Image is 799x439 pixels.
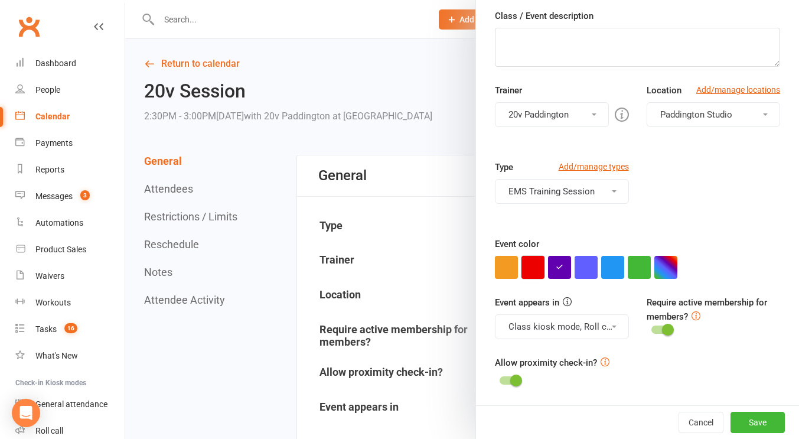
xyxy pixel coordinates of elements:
div: Product Sales [35,245,86,254]
button: Save [730,412,785,433]
button: EMS Training Session [495,179,628,204]
a: General attendance kiosk mode [15,391,125,418]
div: What's New [35,351,78,360]
label: Require active membership for members? [647,297,767,322]
a: Payments [15,130,125,157]
a: Calendar [15,103,125,130]
div: Waivers [35,271,64,281]
div: Roll call [35,426,63,435]
a: Automations [15,210,125,236]
a: Tasks 16 [15,316,125,343]
a: Add/manage types [559,160,629,173]
a: Dashboard [15,50,125,77]
div: Reports [35,165,64,174]
a: What's New [15,343,125,369]
button: Class kiosk mode, Roll call [495,314,628,339]
label: Class / Event description [495,9,593,23]
label: Trainer [495,83,522,97]
div: Open Intercom Messenger [12,399,40,427]
button: Paddington Studio [647,102,780,127]
label: Event color [495,237,539,251]
div: Messages [35,191,73,201]
button: 20v Paddington [495,102,608,127]
label: Location [647,83,681,97]
div: People [35,85,60,95]
div: Calendar [35,112,70,121]
label: Allow proximity check-in? [495,356,597,370]
a: Product Sales [15,236,125,263]
a: Add/manage locations [696,83,780,96]
div: Payments [35,138,73,148]
span: 16 [64,323,77,333]
a: Workouts [15,290,125,316]
a: Waivers [15,263,125,290]
label: Type [495,160,513,174]
a: Clubworx [14,12,44,41]
div: Dashboard [35,58,76,68]
div: Workouts [35,298,71,307]
div: Tasks [35,324,57,334]
a: Messages 3 [15,183,125,210]
a: Reports [15,157,125,183]
label: Event appears in [495,295,559,310]
span: 3 [80,190,90,200]
span: Paddington Studio [660,109,732,120]
div: Automations [35,218,83,227]
a: People [15,77,125,103]
div: General attendance [35,399,107,409]
button: Cancel [679,412,723,433]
